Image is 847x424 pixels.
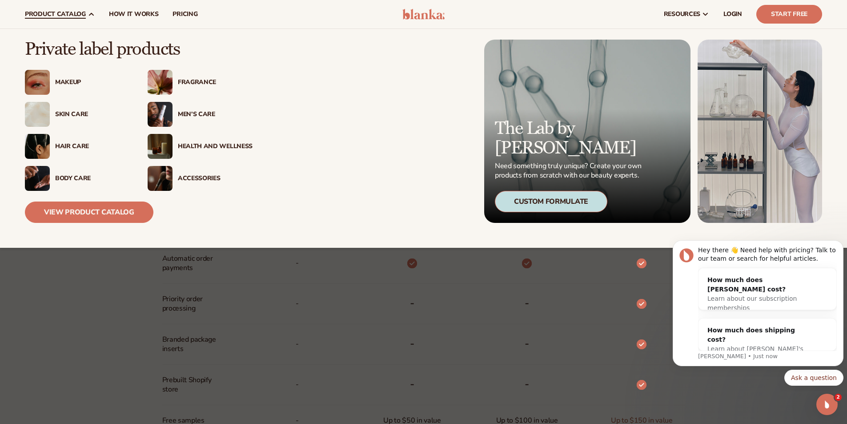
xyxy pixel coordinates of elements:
iframe: Intercom live chat [816,394,838,415]
iframe: Intercom notifications message [669,232,847,391]
div: Fragrance [178,79,253,86]
img: Candles and incense on table. [148,134,173,159]
div: Custom Formulate [495,191,607,212]
img: Female in lab with equipment. [698,40,822,223]
a: Candles and incense on table. Health And Wellness [148,134,253,159]
img: logo [402,9,445,20]
a: Microscopic product formula. The Lab by [PERSON_NAME] Need something truly unique? Create your ow... [484,40,690,223]
a: Cream moisturizer swatch. Skin Care [25,102,130,127]
img: Cream moisturizer swatch. [25,102,50,127]
a: Pink blooming flower. Fragrance [148,70,253,95]
img: Male hand applying moisturizer. [25,166,50,191]
img: Female with makeup brush. [148,166,173,191]
img: Female with glitter eye makeup. [25,70,50,95]
img: Pink blooming flower. [148,70,173,95]
p: The Lab by [PERSON_NAME] [495,119,644,158]
span: pricing [173,11,197,18]
p: Need something truly unique? Create your own products from scratch with our beauty experts. [495,162,644,180]
div: Body Care [55,175,130,182]
span: product catalog [25,11,86,18]
div: Health And Wellness [178,143,253,150]
img: Male holding moisturizer bottle. [148,102,173,127]
div: Accessories [178,175,253,182]
div: Hair Care [55,143,130,150]
span: 2 [835,394,842,401]
span: LOGIN [723,11,742,18]
a: Female with makeup brush. Accessories [148,166,253,191]
a: Start Free [756,5,822,24]
div: Makeup [55,79,130,86]
p: Private label products [25,40,253,59]
a: Female with glitter eye makeup. Makeup [25,70,130,95]
a: View Product Catalog [25,202,153,223]
span: resources [664,11,700,18]
div: Skin Care [55,111,130,118]
a: Male holding moisturizer bottle. Men’s Care [148,102,253,127]
span: How It Works [109,11,159,18]
a: Female hair pulled back with clips. Hair Care [25,134,130,159]
img: Female hair pulled back with clips. [25,134,50,159]
div: Men’s Care [178,111,253,118]
a: Male hand applying moisturizer. Body Care [25,166,130,191]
